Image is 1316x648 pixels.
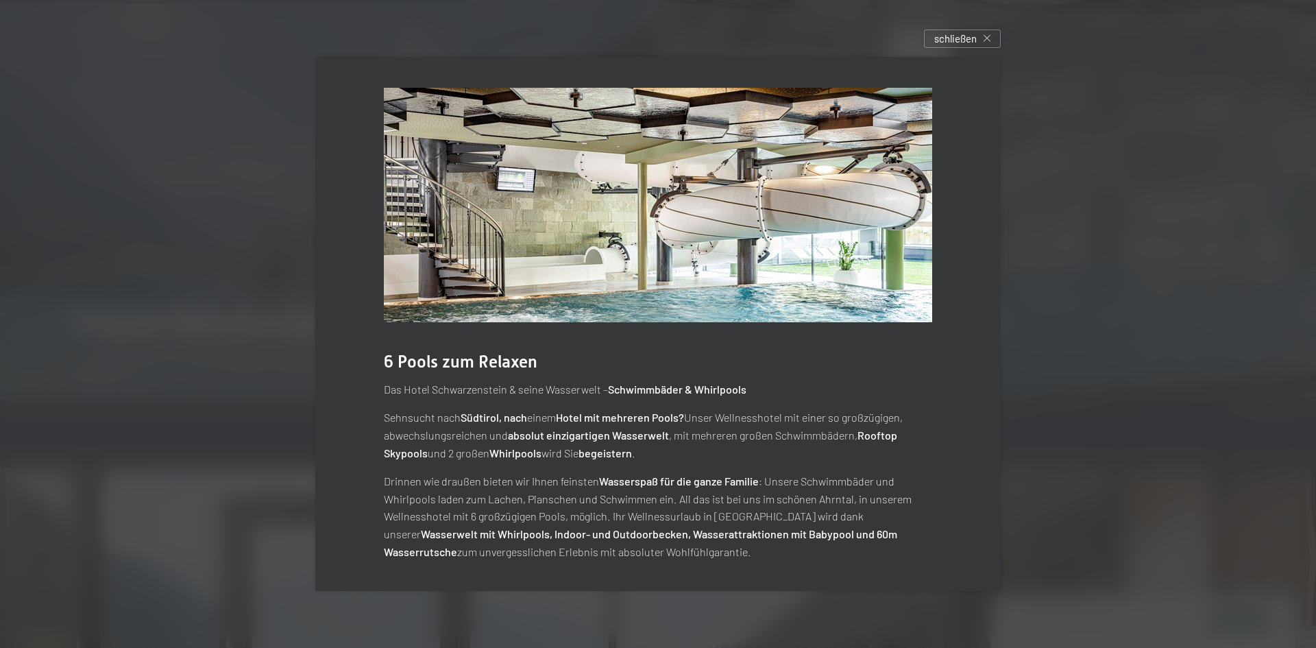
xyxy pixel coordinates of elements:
[461,411,527,424] strong: Südtirol, nach
[384,88,932,322] img: Urlaub - Schwimmbad - Sprudelbänke - Babybecken uvw.
[384,352,537,372] span: 6 Pools zum Relaxen
[384,381,932,398] p: Das Hotel Schwarzenstein & seine Wasserwelt –
[508,429,669,442] strong: absolut einzigartigen Wasserwelt
[608,383,746,396] strong: Schwimmbäder & Whirlpools
[384,409,932,461] p: Sehnsucht nach einem Unser Wellnesshotel mit einer so großzügigen, abwechslungsreichen und , mit ...
[489,446,541,459] strong: Whirlpools
[934,32,977,46] span: schließen
[556,411,684,424] strong: Hotel mit mehreren Pools?
[384,429,897,459] strong: Rooftop Skypools
[578,446,632,459] strong: begeistern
